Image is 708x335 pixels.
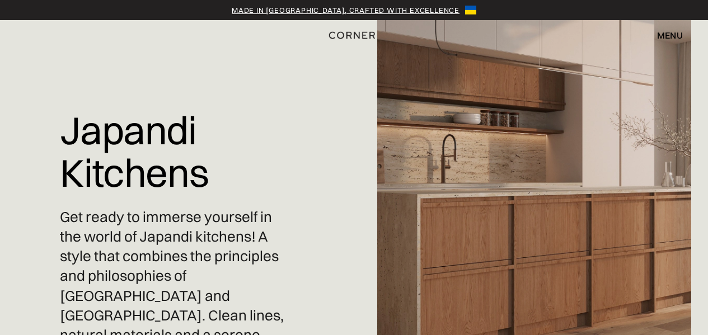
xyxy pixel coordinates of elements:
[232,4,460,16] a: Made in [GEOGRAPHIC_DATA], crafted with excellence
[329,28,379,43] a: home
[646,26,683,45] div: menu
[60,101,287,202] h1: Japandi Kitchens
[657,31,683,40] div: menu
